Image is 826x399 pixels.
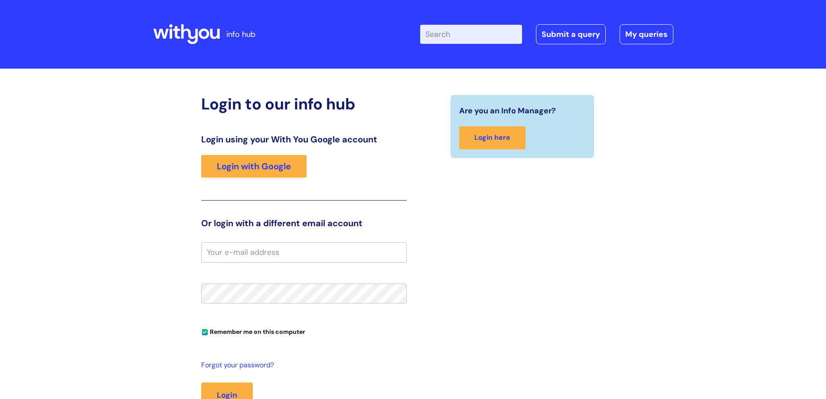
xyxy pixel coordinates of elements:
h2: Login to our info hub [201,95,407,113]
span: Are you an Info Manager? [459,104,556,118]
h3: Or login with a different email account [201,218,407,228]
div: You can uncheck this option if you're logging in from a shared device [201,324,407,338]
a: Login with Google [201,155,307,178]
a: My queries [620,24,673,44]
p: info hub [226,27,255,41]
a: Login here [459,126,526,149]
a: Forgot your password? [201,359,402,372]
a: Submit a query [536,24,606,44]
h3: Login using your With You Google account [201,134,407,145]
input: Search [420,25,522,44]
input: Your e-mail address [201,242,407,262]
input: Remember me on this computer [202,330,208,335]
label: Remember me on this computer [201,326,305,336]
